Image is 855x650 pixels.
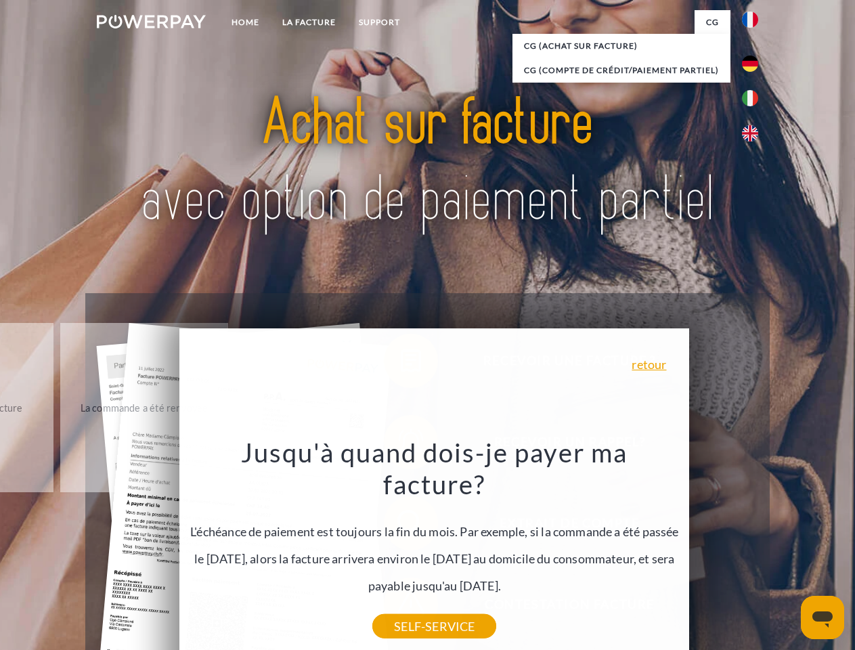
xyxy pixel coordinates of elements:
[188,436,682,626] div: L'échéance de paiement est toujours la fin du mois. Par exemple, si la commande a été passée le [...
[512,34,730,58] a: CG (achat sur facture)
[742,125,758,142] img: en
[129,65,726,259] img: title-powerpay_fr.svg
[97,15,206,28] img: logo-powerpay-white.svg
[220,10,271,35] a: Home
[188,436,682,501] h3: Jusqu'à quand dois-je payer ma facture?
[512,58,730,83] a: CG (Compte de crédit/paiement partiel)
[632,358,666,370] a: retour
[68,398,221,416] div: La commande a été renvoyée
[742,56,758,72] img: de
[372,614,496,638] a: SELF-SERVICE
[742,90,758,106] img: it
[271,10,347,35] a: LA FACTURE
[801,596,844,639] iframe: Bouton de lancement de la fenêtre de messagerie
[695,10,730,35] a: CG
[347,10,412,35] a: Support
[742,12,758,28] img: fr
